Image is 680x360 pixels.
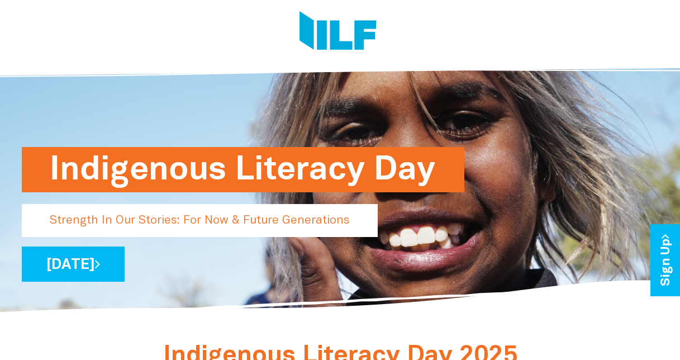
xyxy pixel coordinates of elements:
[299,11,377,53] img: Logo
[22,247,125,282] a: [DATE]
[50,147,436,192] h1: Indigenous Literacy Day
[22,204,378,237] p: Strength In Our Stories: For Now & Future Generations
